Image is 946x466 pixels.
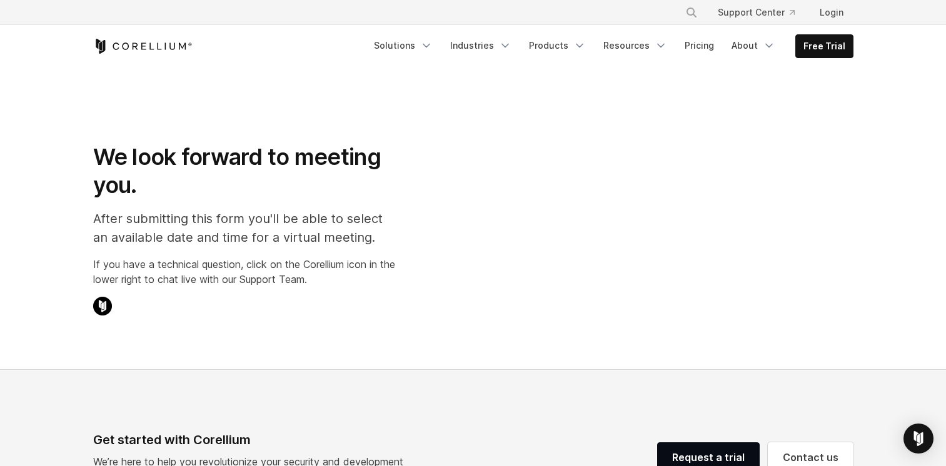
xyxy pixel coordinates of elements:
div: Navigation Menu [670,1,853,24]
div: Get started with Corellium [93,430,413,449]
a: Solutions [366,34,440,57]
a: About [724,34,783,57]
a: Industries [443,34,519,57]
a: Free Trial [796,35,853,57]
a: Login [810,1,853,24]
div: Navigation Menu [366,34,853,58]
img: Corellium Chat Icon [93,297,112,315]
p: If you have a technical question, click on the Corellium icon in the lower right to chat live wit... [93,257,395,287]
a: Products [521,34,593,57]
p: After submitting this form you'll be able to select an available date and time for a virtual meet... [93,209,395,247]
a: Corellium Home [93,39,193,54]
a: Resources [596,34,675,57]
h1: We look forward to meeting you. [93,143,395,199]
div: Open Intercom Messenger [903,424,933,454]
a: Support Center [708,1,805,24]
a: Pricing [677,34,722,57]
button: Search [680,1,703,24]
